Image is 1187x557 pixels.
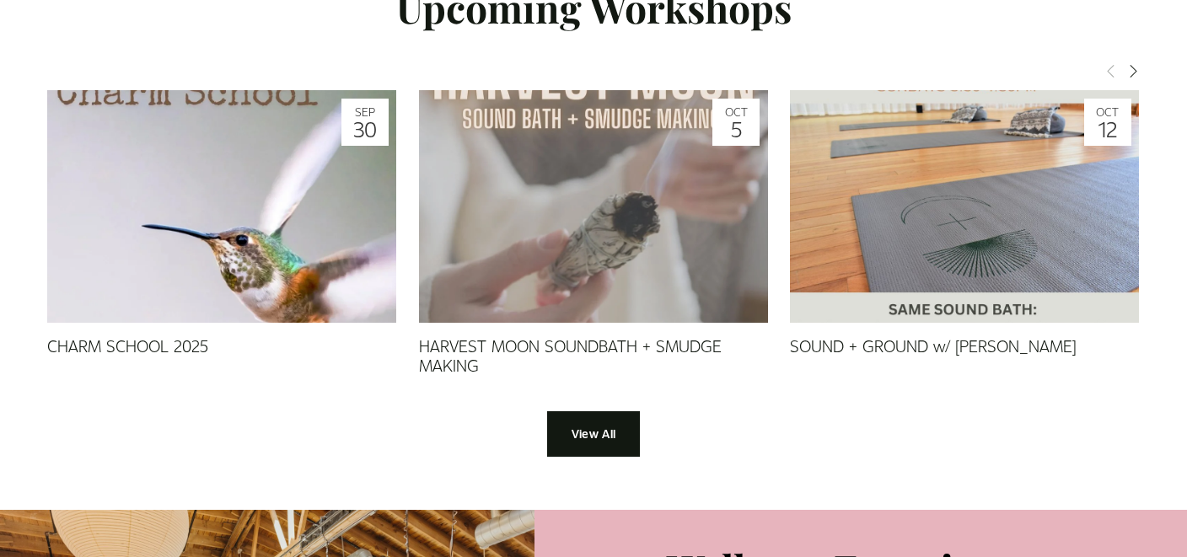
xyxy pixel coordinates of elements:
[47,32,396,381] img: CHARM SCHOOL 2025
[790,90,1139,323] a: SOUND + GROUND w/ Marian McNair Oct 12
[47,90,396,323] a: CHARM SCHOOL 2025 Sep 30
[47,335,208,356] a: CHARM SCHOOL 2025
[790,335,1077,356] a: SOUND + GROUND w/ [PERSON_NAME]
[547,411,640,456] a: View All
[419,90,768,323] a: HARVEST MOON SOUNDBATH + SMUDGE MAKING Oct 5
[790,32,1139,381] img: SOUND + GROUND w/ Marian McNair
[1104,62,1118,78] span: Previous
[1087,105,1129,117] span: Oct
[1126,62,1140,78] span: Next
[419,335,722,375] a: HARVEST MOON SOUNDBATH + SMUDGE MAKING
[1087,117,1129,139] span: 12
[344,105,386,117] span: Sep
[715,117,757,139] span: 5
[344,117,386,139] span: 30
[715,105,757,117] span: Oct
[419,32,768,381] img: HARVEST MOON SOUNDBATH + SMUDGE MAKING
